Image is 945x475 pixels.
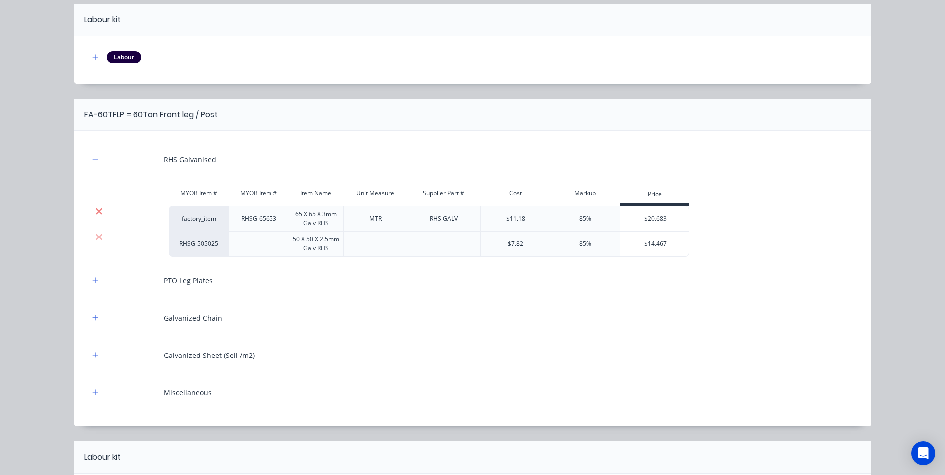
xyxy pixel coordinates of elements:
[164,313,222,323] div: Galvanized Chain
[343,206,407,232] div: MTR
[229,206,289,232] div: RHSG-65653
[579,214,591,223] div: 85%
[164,154,216,165] div: RHS Galvanised
[480,183,550,203] div: Cost
[229,183,289,203] div: MYOB Item #
[508,239,523,248] div: $7.82
[84,14,121,26] div: Labour kit
[289,232,343,257] div: 50 X 50 X 2.5mm Galv RHS
[506,214,525,223] div: $11.18
[169,206,229,232] div: factory_item
[911,441,935,465] div: Open Intercom Messenger
[579,239,591,248] div: 85%
[407,206,481,232] div: RHS GALV
[164,387,212,398] div: Miscellaneous
[620,206,690,231] div: $20.683
[84,109,218,120] div: FA-60TFLP = 60Ton Front leg / Post
[84,451,121,463] div: Labour kit
[550,183,620,203] div: Markup
[169,232,229,257] div: RHSG-505025
[620,232,690,256] div: $14.467
[620,186,689,206] div: Price
[289,206,343,232] div: 65 X 65 X 3mm Galv RHS
[164,275,213,286] div: PTO Leg Plates
[407,183,481,203] div: Supplier Part #
[343,183,407,203] div: Unit Measure
[169,183,229,203] div: MYOB Item #
[107,51,141,63] div: Labour
[164,350,255,360] div: Galvanized Sheet (Sell /m2)
[289,183,343,203] div: Item Name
